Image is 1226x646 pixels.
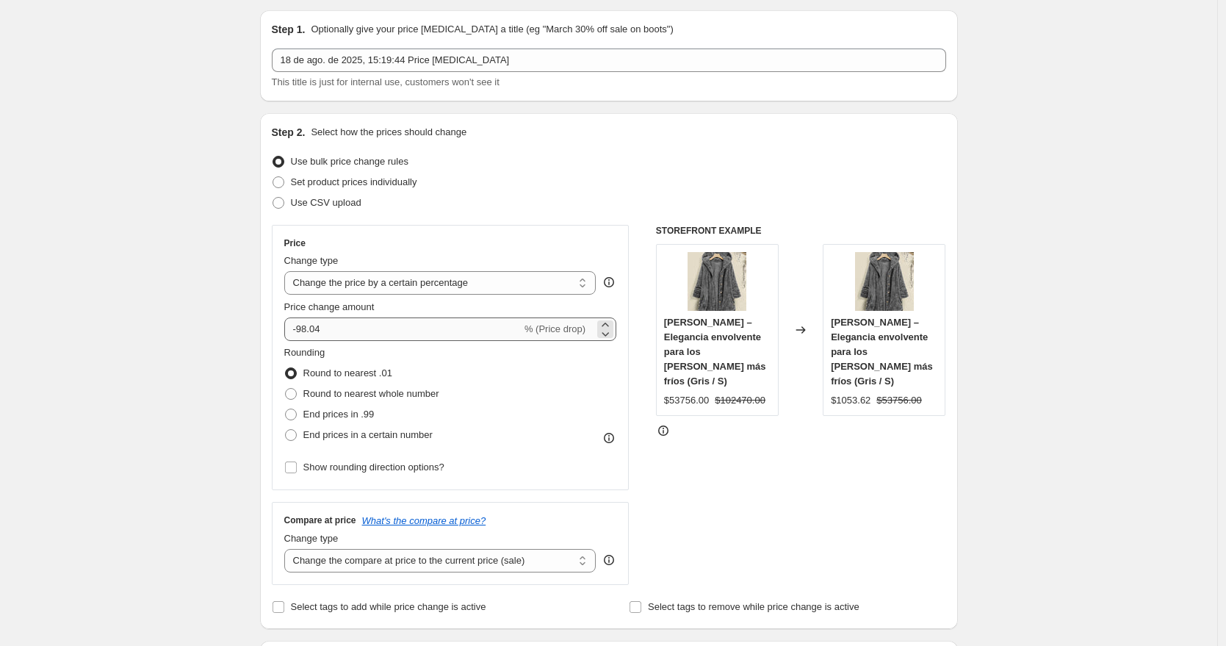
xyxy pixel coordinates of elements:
[524,323,585,334] span: % (Price drop)
[284,533,339,544] span: Change type
[291,156,408,167] span: Use bulk price change rules
[362,515,486,526] button: What's the compare at price?
[272,49,946,72] input: 30% off holiday sale
[291,197,361,208] span: Use CSV upload
[303,367,392,378] span: Round to nearest .01
[831,393,870,408] div: $1053.62
[303,388,439,399] span: Round to nearest whole number
[311,125,466,140] p: Select how the prices should change
[303,429,433,440] span: End prices in a certain number
[656,225,946,237] h6: STOREFRONT EXAMPLE
[831,317,933,387] span: [PERSON_NAME] – Elegancia envolvente para los [PERSON_NAME] más fríos (Gris / S)
[291,176,417,187] span: Set product prices individually
[664,393,709,408] div: $53756.00
[284,347,325,358] span: Rounding
[688,252,746,311] img: 1_7dcf1970-d018-461b-a00a-14a2a0150579_80x.jpg
[303,409,375,420] span: End prices in .99
[291,601,486,612] span: Select tags to add while price change is active
[272,22,306,37] h2: Step 1.
[648,601,859,612] span: Select tags to remove while price change is active
[303,462,444,473] span: Show rounding direction options?
[272,125,306,140] h2: Step 2.
[876,393,921,408] strike: $53756.00
[311,22,673,37] p: Optionally give your price [MEDICAL_DATA] a title (eg "March 30% off sale on boots")
[284,255,339,266] span: Change type
[602,553,616,567] div: help
[284,514,356,526] h3: Compare at price
[664,317,766,387] span: [PERSON_NAME] – Elegancia envolvente para los [PERSON_NAME] más fríos (Gris / S)
[284,237,306,249] h3: Price
[715,393,765,408] strike: $102470.00
[272,76,500,87] span: This title is just for internal use, customers won't see it
[284,301,375,312] span: Price change amount
[855,252,914,311] img: 1_7dcf1970-d018-461b-a00a-14a2a0150579_80x.jpg
[602,275,616,290] div: help
[284,317,522,341] input: -15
